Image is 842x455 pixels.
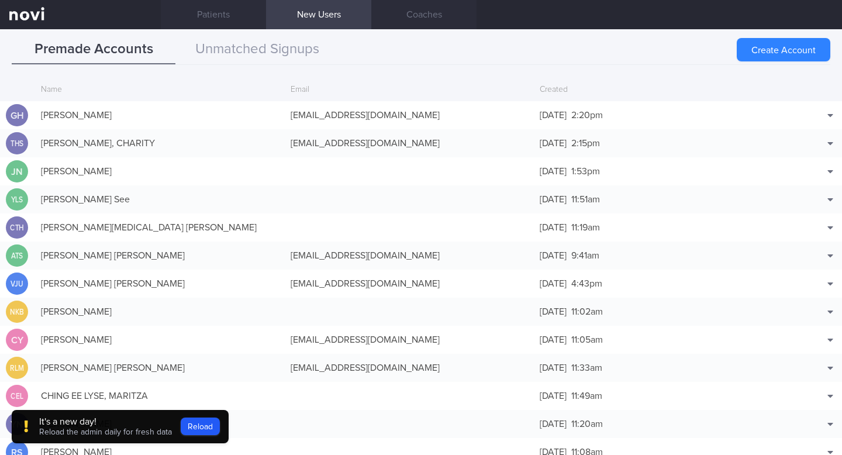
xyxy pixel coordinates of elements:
span: 4:43pm [571,279,602,288]
div: [EMAIL_ADDRESS][DOMAIN_NAME] [285,328,534,351]
div: ATS [8,244,26,267]
div: RLM [8,357,26,380]
div: Email [285,79,534,101]
div: [EMAIL_ADDRESS][DOMAIN_NAME] [285,272,534,295]
span: [DATE] [540,195,567,204]
div: It's a new day! [39,416,172,428]
span: 2:20pm [571,111,603,120]
div: Created [534,79,784,101]
div: [PERSON_NAME] [35,300,285,323]
div: Name [35,79,285,101]
div: [PERSON_NAME], CHARITY [35,132,285,155]
span: 11:49am [571,391,602,401]
div: GH [6,104,28,127]
div: THS [8,132,26,155]
span: 11:19am [571,223,600,232]
div: CTH [8,216,26,239]
span: [DATE] [540,111,567,120]
span: 11:33am [571,363,602,373]
div: CEL [8,385,26,408]
span: [DATE] [540,167,567,176]
span: [DATE] [540,363,567,373]
div: YN [6,413,28,436]
span: 1:53pm [571,167,600,176]
span: [DATE] [540,419,567,429]
span: 11:51am [571,195,600,204]
div: CHING EE LYSE, MARITZA [35,384,285,408]
span: [DATE] [540,391,567,401]
button: Unmatched Signups [175,35,339,64]
div: [PERSON_NAME] [PERSON_NAME] [35,244,285,267]
div: [EMAIL_ADDRESS][DOMAIN_NAME] [285,356,534,380]
div: NKB [8,301,26,323]
button: Create Account [737,38,830,61]
span: [DATE] [540,279,567,288]
span: 9:41am [571,251,599,260]
div: [EMAIL_ADDRESS][DOMAIN_NAME] [285,244,534,267]
span: [DATE] [540,223,567,232]
span: [DATE] [540,139,567,148]
span: [DATE] [540,307,567,316]
div: CY [6,329,28,351]
div: [PERSON_NAME][MEDICAL_DATA] [PERSON_NAME] [35,216,285,239]
div: [PERSON_NAME] [35,160,285,183]
button: Reload [181,418,220,435]
span: 11:05am [571,335,603,344]
div: YLS [8,188,26,211]
div: [EMAIL_ADDRESS][DOMAIN_NAME] [285,104,534,127]
div: [PERSON_NAME] [PERSON_NAME] [35,356,285,380]
div: VJU [8,273,26,295]
div: [PERSON_NAME] See [35,188,285,211]
span: [DATE] [540,335,567,344]
button: Premade Accounts [12,35,175,64]
div: [EMAIL_ADDRESS][DOMAIN_NAME] [285,132,534,155]
div: [PERSON_NAME] [35,328,285,351]
span: 2:15pm [571,139,600,148]
span: [DATE] [540,251,567,260]
div: [PERSON_NAME] [35,104,285,127]
span: Reload the admin daily for fresh data [39,428,172,436]
span: 11:02am [571,307,603,316]
span: 11:20am [571,419,603,429]
div: [PERSON_NAME] [PERSON_NAME] [35,272,285,295]
div: JN [6,160,28,183]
